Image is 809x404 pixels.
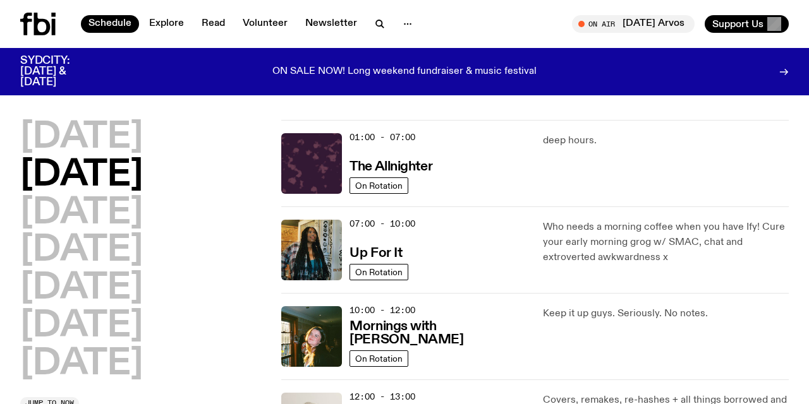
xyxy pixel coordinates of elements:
h3: SYDCITY: [DATE] & [DATE] [20,56,101,88]
button: [DATE] [20,196,143,231]
a: On Rotation [350,350,408,367]
a: Read [194,15,233,33]
button: [DATE] [20,309,143,344]
span: On Rotation [355,181,403,190]
a: The Allnighter [350,158,432,174]
a: Explore [142,15,192,33]
p: Keep it up guys. Seriously. No notes. [543,306,789,321]
h3: Mornings with [PERSON_NAME] [350,320,527,347]
a: Mornings with [PERSON_NAME] [350,318,527,347]
button: [DATE] [20,120,143,155]
a: On Rotation [350,177,408,194]
a: Newsletter [298,15,365,33]
h3: The Allnighter [350,160,432,174]
span: 01:00 - 07:00 [350,131,415,143]
p: deep hours. [543,133,789,148]
span: 10:00 - 12:00 [350,304,415,316]
img: Freya smiles coyly as she poses for the image. [281,306,342,367]
button: Support Us [705,15,789,33]
p: Who needs a morning coffee when you have Ify! Cure your early morning grog w/ SMAC, chat and extr... [543,220,789,265]
button: [DATE] [20,233,143,268]
a: Volunteer [235,15,295,33]
button: On Air[DATE] Arvos [572,15,695,33]
button: [DATE] [20,158,143,193]
a: Up For It [350,244,402,260]
a: Schedule [81,15,139,33]
h3: Up For It [350,247,402,260]
span: 07:00 - 10:00 [350,218,415,230]
span: On Rotation [355,267,403,276]
span: Support Us [712,18,763,30]
span: 12:00 - 13:00 [350,391,415,403]
button: [DATE] [20,271,143,306]
img: Ify - a Brown Skin girl with black braided twists, looking up to the side with her tongue stickin... [281,220,342,280]
p: ON SALE NOW! Long weekend fundraiser & music festival [272,66,537,78]
button: [DATE] [20,347,143,382]
a: On Rotation [350,264,408,280]
span: On Rotation [355,353,403,363]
